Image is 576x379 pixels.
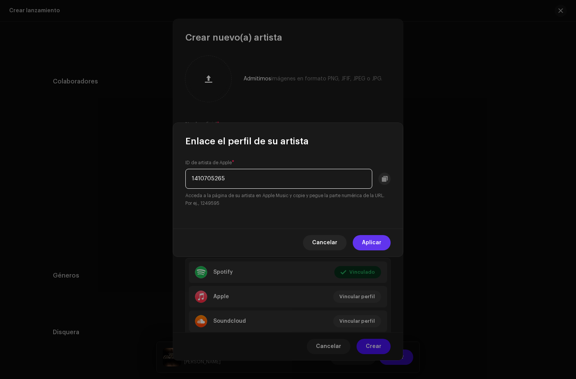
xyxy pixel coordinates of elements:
[312,235,337,250] span: Cancelar
[303,235,347,250] button: Cancelar
[185,135,309,147] span: Enlace el perfil de su artista
[185,169,372,189] input: e.g. 1249595
[362,235,381,250] span: Aplicar
[353,235,391,250] button: Aplicar
[185,192,391,207] small: Acceda a la página de su artista en Apple Music y copie y pegue la parte numérica de la URL. Por ...
[185,160,234,166] label: ID de artista de Apple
